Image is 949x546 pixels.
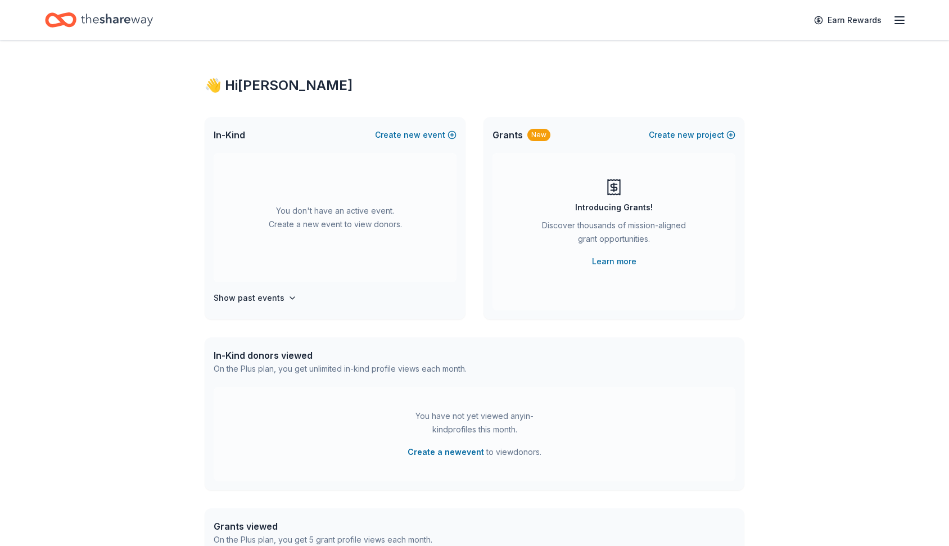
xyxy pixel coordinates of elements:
[537,219,690,250] div: Discover thousands of mission-aligned grant opportunities.
[492,128,523,142] span: Grants
[214,349,467,362] div: In-Kind donors viewed
[592,255,636,268] a: Learn more
[45,7,153,33] a: Home
[408,445,484,459] button: Create a newevent
[214,291,284,305] h4: Show past events
[205,76,744,94] div: 👋 Hi [PERSON_NAME]
[375,128,457,142] button: Createnewevent
[527,129,550,141] div: New
[408,445,541,459] span: to view donors .
[214,153,457,282] div: You don't have an active event. Create a new event to view donors.
[214,520,432,533] div: Grants viewed
[404,128,421,142] span: new
[807,10,888,30] a: Earn Rewards
[404,409,545,436] div: You have not yet viewed any in-kind profiles this month.
[214,128,245,142] span: In-Kind
[214,291,297,305] button: Show past events
[575,201,653,214] div: Introducing Grants!
[649,128,735,142] button: Createnewproject
[677,128,694,142] span: new
[214,362,467,376] div: On the Plus plan, you get unlimited in-kind profile views each month.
